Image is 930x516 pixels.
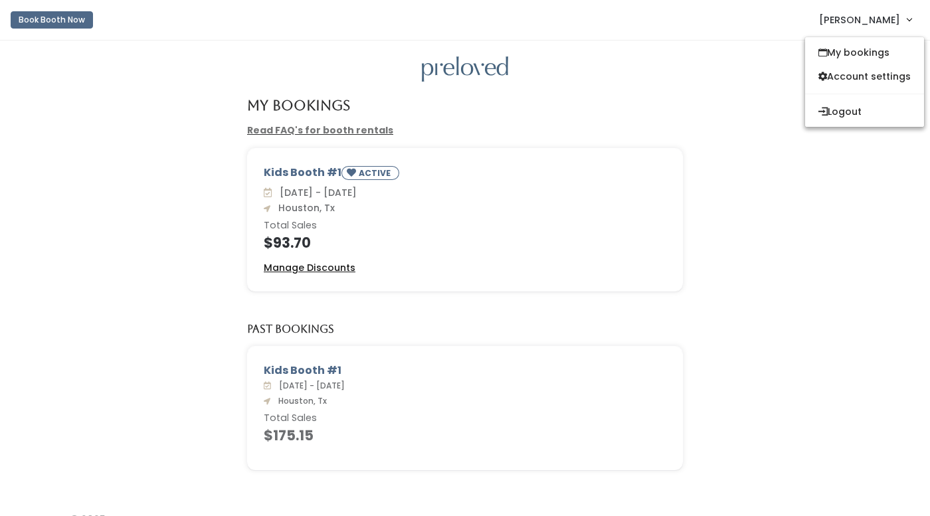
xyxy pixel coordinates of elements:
[264,235,666,250] h4: $93.70
[805,100,924,124] button: Logout
[422,56,508,82] img: preloved logo
[264,261,355,274] u: Manage Discounts
[264,363,666,379] div: Kids Booth #1
[819,13,900,27] span: [PERSON_NAME]
[264,220,666,231] h6: Total Sales
[273,201,335,215] span: Houston, Tx
[11,11,93,29] button: Book Booth Now
[264,261,355,275] a: Manage Discounts
[264,165,666,185] div: Kids Booth #1
[274,186,357,199] span: [DATE] - [DATE]
[273,395,327,406] span: Houston, Tx
[359,167,393,179] small: ACTIVE
[247,323,334,335] h5: Past Bookings
[247,124,393,137] a: Read FAQ's for booth rentals
[805,64,924,88] a: Account settings
[264,428,666,443] h4: $175.15
[805,41,924,64] a: My bookings
[11,5,93,35] a: Book Booth Now
[264,413,666,424] h6: Total Sales
[806,5,925,34] a: [PERSON_NAME]
[247,98,350,113] h4: My Bookings
[274,380,345,391] span: [DATE] - [DATE]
